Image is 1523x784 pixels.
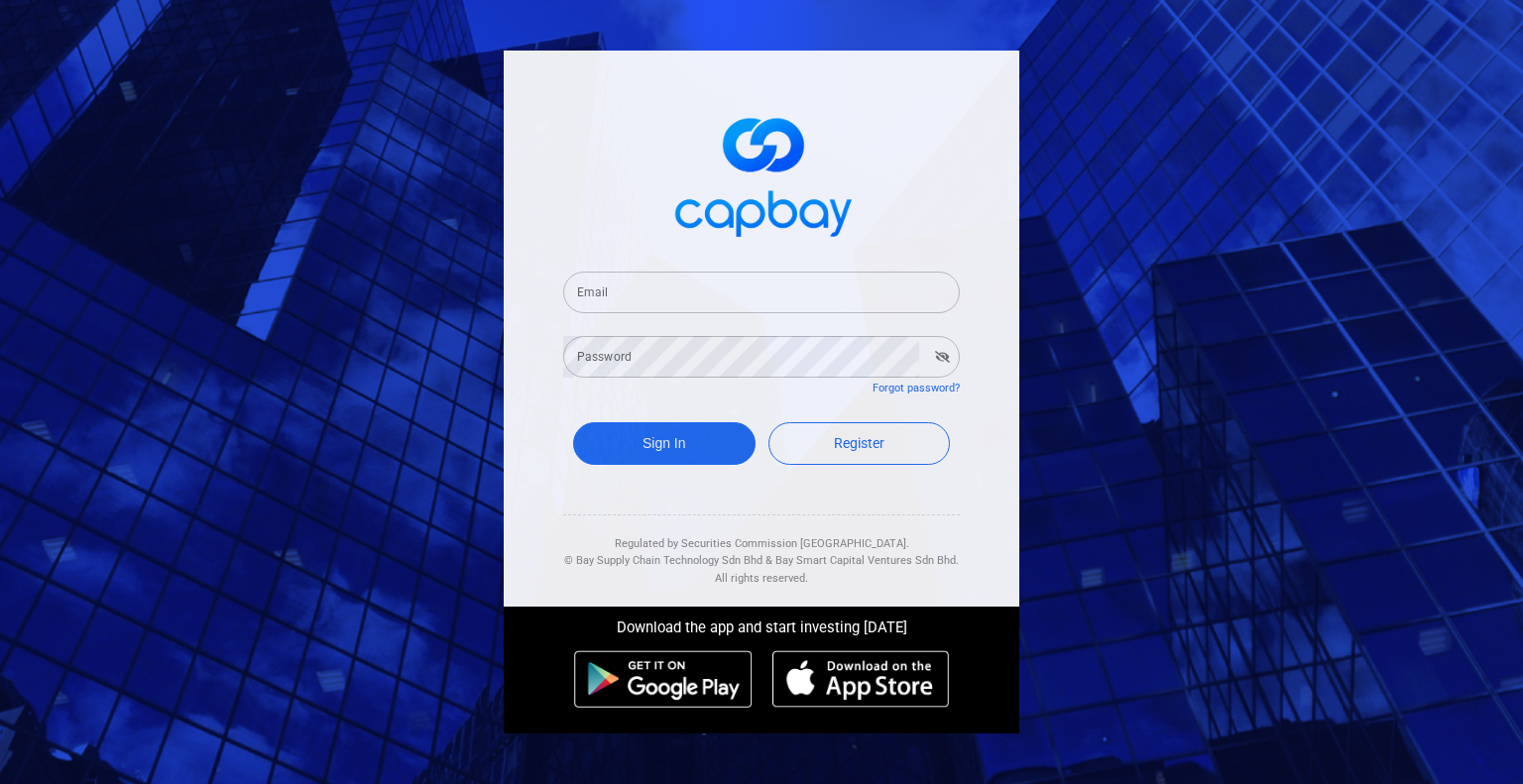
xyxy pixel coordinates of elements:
img: logo [662,100,861,248]
span: © Bay Supply Chain Technology Sdn Bhd [564,554,762,567]
a: Register [768,422,951,465]
span: Register [834,435,884,451]
div: Regulated by Securities Commission [GEOGRAPHIC_DATA]. & All rights reserved. [563,515,960,588]
span: Bay Smart Capital Ventures Sdn Bhd. [775,554,959,567]
img: ios [772,650,949,708]
a: Forgot password? [873,382,960,394]
img: android [574,650,753,708]
button: Sign In [573,422,756,465]
div: Download the app and start investing [DATE] [489,607,1034,640]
